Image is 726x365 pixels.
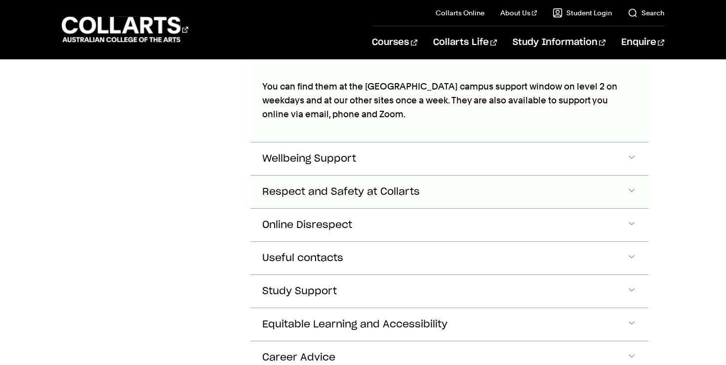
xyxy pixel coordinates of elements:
[262,352,335,364] span: Career Advice
[262,153,356,165] span: Wellbeing Support
[250,308,648,341] button: Equitable Learning and Accessibility
[500,8,537,18] a: About Us
[436,8,484,18] a: Collarts Online
[262,80,629,121] p: You can find them at the [GEOGRAPHIC_DATA] campus support window on level 2 on weekdays and at ou...
[262,253,343,264] span: Useful contacts
[250,242,648,274] button: Useful contacts
[372,26,417,59] a: Courses
[262,319,447,330] span: Equitable Learning and Accessibility
[250,275,648,308] button: Study Support
[62,15,188,44] div: Go to homepage
[621,26,664,59] a: Enquire
[628,8,664,18] a: Search
[513,26,605,59] a: Study Information
[262,286,337,297] span: Study Support
[433,26,497,59] a: Collarts Life
[553,8,612,18] a: Student Login
[262,220,352,231] span: Online Disrespect
[262,186,420,198] span: Respect and Safety at Collarts
[250,176,648,208] button: Respect and Safety at Collarts
[250,209,648,241] button: Online Disrespect
[250,142,648,175] button: Wellbeing Support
